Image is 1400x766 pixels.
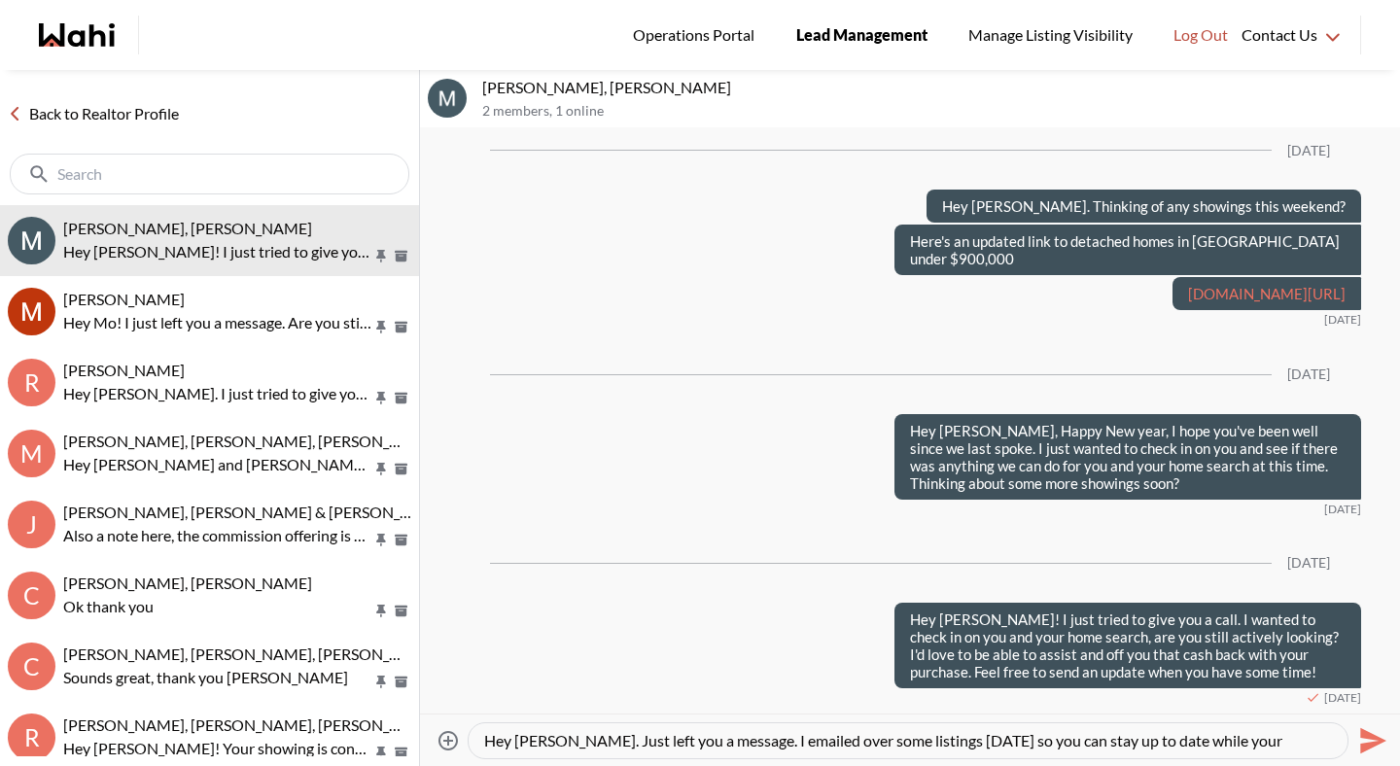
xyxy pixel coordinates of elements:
p: Hey [PERSON_NAME]. Thinking of any showings this weekend? [942,197,1346,215]
img: M [8,288,55,335]
div: C [8,643,55,690]
time: 2025-03-22T18:16:29.827Z [1324,690,1361,706]
textarea: Type your message [484,731,1332,750]
p: Hey Mo! I just left you a message. Are you still considering a move? [63,311,372,334]
button: Pin [372,248,390,264]
button: Archive [391,390,411,406]
img: M [428,79,467,118]
a: [DOMAIN_NAME][URL] [1188,285,1346,302]
p: 2 members , 1 online [482,103,1392,120]
span: [PERSON_NAME], [PERSON_NAME], [PERSON_NAME] [63,715,439,734]
span: [PERSON_NAME], [PERSON_NAME], [PERSON_NAME] [63,644,439,663]
span: [PERSON_NAME], [PERSON_NAME], [PERSON_NAME] [63,432,439,450]
div: J [8,501,55,548]
button: Archive [391,248,411,264]
p: Hey [PERSON_NAME]. I just tried to give you a call to check in. How are things coming along with ... [63,382,372,405]
span: Operations Portal [633,22,761,48]
time: 2025-01-23T19:19:43.826Z [1324,502,1361,517]
div: M [8,430,55,477]
div: R [8,359,55,406]
time: 2024-12-16T17:38:39.874Z [1324,312,1361,328]
p: Hey [PERSON_NAME] and [PERSON_NAME], just tried to give you a call to check in. Are you still sea... [63,453,372,476]
button: Pin [372,745,390,761]
img: M [8,217,55,264]
button: Archive [391,532,411,548]
div: Marian Kotormus, Michelle [8,217,55,264]
div: Mo Ha, Michelle [8,288,55,335]
div: Marian Kotormus, Michelle [428,79,467,118]
p: Hey [PERSON_NAME]! I just tried to give you a call. I wanted to check in on you and your home sea... [910,610,1346,680]
div: R [8,714,55,761]
button: Pin [372,532,390,548]
span: [PERSON_NAME] [63,290,185,308]
span: [PERSON_NAME], [PERSON_NAME] [63,574,312,592]
button: Archive [391,674,411,690]
button: Pin [372,674,390,690]
p: [PERSON_NAME], [PERSON_NAME] [482,78,1392,97]
div: C [8,572,55,619]
span: [PERSON_NAME] [63,361,185,379]
p: Hey [PERSON_NAME], Happy New year, I hope you've been well since we last spoke. I just wanted to ... [910,422,1346,492]
button: Send [1348,718,1392,762]
button: Archive [391,745,411,761]
p: Here's an updated link to detached homes in [GEOGRAPHIC_DATA] under $900,000 [910,232,1346,267]
p: Also a note here, the commission offering is 2% so your cashback on this one would be .5% [63,524,372,547]
a: Wahi homepage [39,23,115,47]
span: [PERSON_NAME], [PERSON_NAME] & [PERSON_NAME] [PERSON_NAME] [63,503,575,521]
span: [PERSON_NAME], [PERSON_NAME] [63,219,312,237]
p: Ok thank you [63,595,372,618]
div: [DATE] [1287,366,1330,383]
button: Pin [372,461,390,477]
p: Hey [PERSON_NAME]! Your showing is confirmed for [DATE] at 11am with Showing Agent [PERSON_NAME].... [63,737,372,760]
span: Manage Listing Visibility [962,22,1138,48]
div: [DATE] [1287,143,1330,159]
p: Sounds great, thank you [PERSON_NAME] [63,666,372,689]
span: Log Out [1173,22,1228,48]
button: Pin [372,390,390,406]
button: Pin [372,603,390,619]
input: Search [57,164,366,184]
button: Archive [391,461,411,477]
div: [DATE] [1287,555,1330,572]
span: Lead Management [796,22,927,48]
p: Hey [PERSON_NAME]! I just tried to give you a call. I wanted to check in on you and your home sea... [63,240,372,263]
button: Archive [391,319,411,335]
button: Archive [391,603,411,619]
button: Pin [372,319,390,335]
